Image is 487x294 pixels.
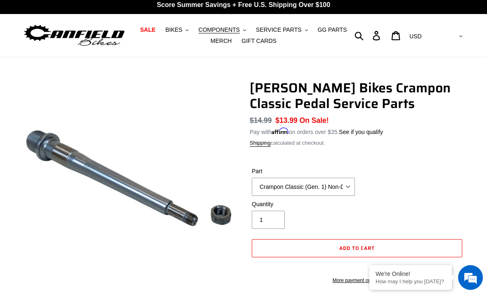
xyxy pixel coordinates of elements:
[199,26,240,33] span: COMPONENTS
[161,24,193,35] button: BIKES
[317,26,347,33] span: GG PARTS
[23,23,126,49] img: Canfield Bikes
[165,26,182,33] span: BIKES
[210,38,232,45] span: MERCH
[140,26,155,33] span: SALE
[194,24,250,35] button: COMPONENTS
[376,278,446,285] p: How may I help you today?
[256,26,301,33] span: SERVICE PARTS
[250,116,272,125] s: $14.99
[275,116,298,125] span: $13.99
[250,139,464,147] div: calculated at checkout.
[300,115,329,126] span: On Sale!
[252,167,355,176] label: Part
[250,140,271,147] a: Shipping
[206,35,236,47] a: MERCH
[376,270,446,277] div: We're Online!
[250,126,383,136] p: Pay with on orders over $35.
[241,38,277,45] span: GIFT CARDS
[313,24,351,35] a: GG PARTS
[252,24,312,35] button: SERVICE PARTS
[250,80,464,112] h1: [PERSON_NAME] Bikes Crampon Classic Pedal Service Parts
[237,35,281,47] a: GIFT CARDS
[339,244,375,252] span: Add to cart
[136,24,159,35] a: SALE
[252,239,462,257] button: Add to cart
[272,127,289,134] span: Affirm
[252,200,355,209] label: Quantity
[339,129,383,135] a: See if you qualify - Learn more about Affirm Financing (opens in modal)
[252,277,462,284] a: More payment options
